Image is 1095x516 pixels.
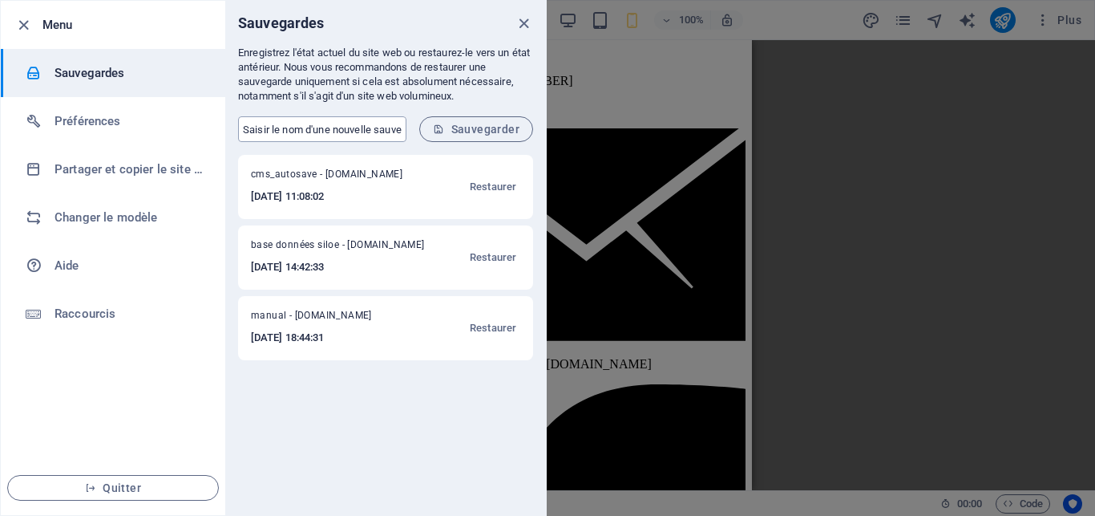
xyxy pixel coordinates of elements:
h6: Raccourcis [55,304,203,323]
a: Aide [1,242,225,290]
h6: Partager et copier le site web [55,160,203,179]
button: Restaurer [466,309,520,347]
h6: Menu [42,15,212,35]
button: Sauvegarder [419,116,533,142]
span: Restaurer [470,248,516,267]
span: manual - [DOMAIN_NAME] [251,309,402,328]
span: cms_autosave - [DOMAIN_NAME] [251,168,418,187]
input: Saisir le nom d'une nouvelle sauvegarde (facultatif) [238,116,406,142]
h6: [DATE] 18:44:31 [251,328,402,347]
h6: Sauvegardes [55,63,203,83]
h6: Changer le modèle [55,208,203,227]
button: Quitter [7,475,219,501]
button: Restaurer [466,168,520,206]
h6: [DATE] 14:42:33 [251,258,429,277]
span: Restaurer [470,319,516,338]
button: Restaurer [466,238,520,277]
span: base données siloe - cliniquemedicalesiloe.ci [251,238,429,258]
h6: Sauvegardes [238,14,325,33]
h6: Préférences [55,112,203,131]
span: Sauvegarder [433,123,519,136]
button: close [514,14,533,33]
span: Quitter [21,481,205,494]
h6: Aide [55,256,203,275]
p: Enregistrez l'état actuel du site web ou restaurez-le vers un état antérieur. Nous vous recommand... [238,46,533,104]
h6: [DATE] 11:08:02 [251,187,418,206]
a: Skip to main content [6,6,113,20]
span: Restaurer [470,177,516,197]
